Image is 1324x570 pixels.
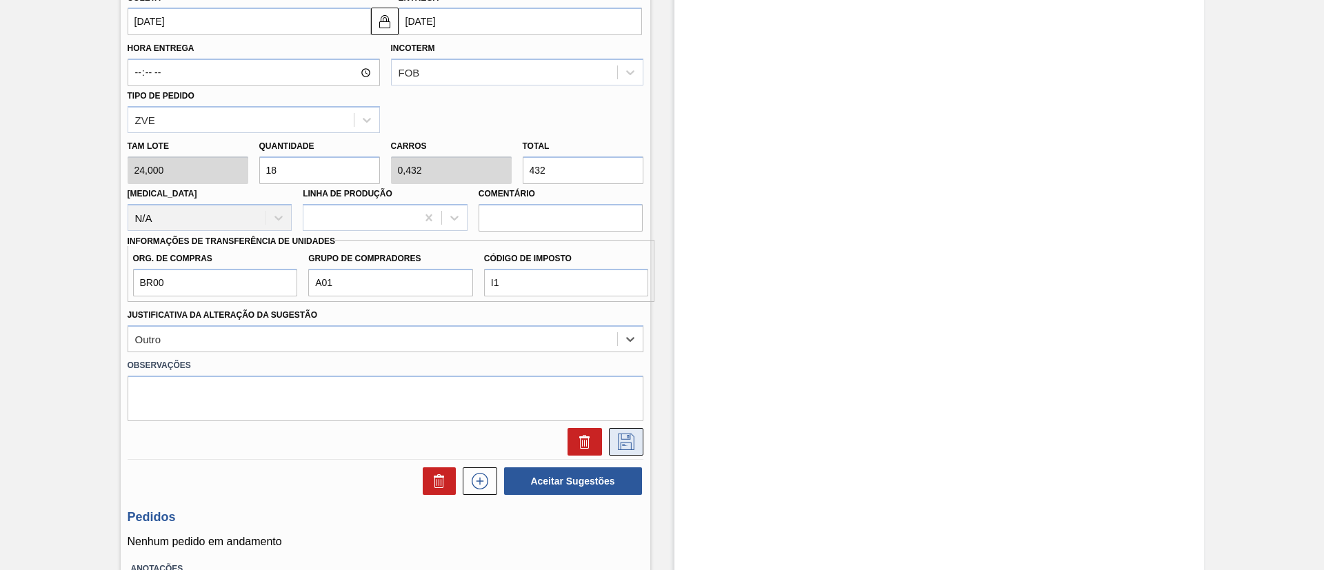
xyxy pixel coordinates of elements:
label: Hora Entrega [128,39,380,59]
p: Nenhum pedido em andamento [128,536,643,548]
label: Informações de Transferência de Unidades [128,236,336,246]
div: Salvar Sugestão [602,428,643,456]
label: Org. de Compras [133,249,298,269]
label: Comentário [479,184,643,204]
label: Incoterm [391,43,435,53]
label: Justificativa da Alteração da Sugestão [128,310,318,320]
h3: Pedidos [128,510,643,525]
input: dd/mm/yyyy [128,8,371,35]
div: ZVE [135,114,155,125]
label: Código de Imposto [484,249,649,269]
div: FOB [399,67,420,79]
div: Outro [135,333,161,345]
input: dd/mm/yyyy [399,8,642,35]
label: Carros [391,141,427,151]
button: Aceitar Sugestões [504,467,642,495]
label: Tipo de pedido [128,91,194,101]
label: Tam lote [128,136,248,156]
button: locked [371,8,399,35]
img: locked [377,13,393,30]
label: Quantidade [259,141,314,151]
div: Nova sugestão [456,467,497,495]
label: Observações [128,356,643,376]
div: Excluir Sugestão [561,428,602,456]
div: Aceitar Sugestões [497,466,643,496]
label: Total [523,141,550,151]
label: [MEDICAL_DATA] [128,189,197,199]
label: Grupo de Compradores [308,249,473,269]
div: Excluir Sugestões [416,467,456,495]
label: Linha de Produção [303,189,392,199]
